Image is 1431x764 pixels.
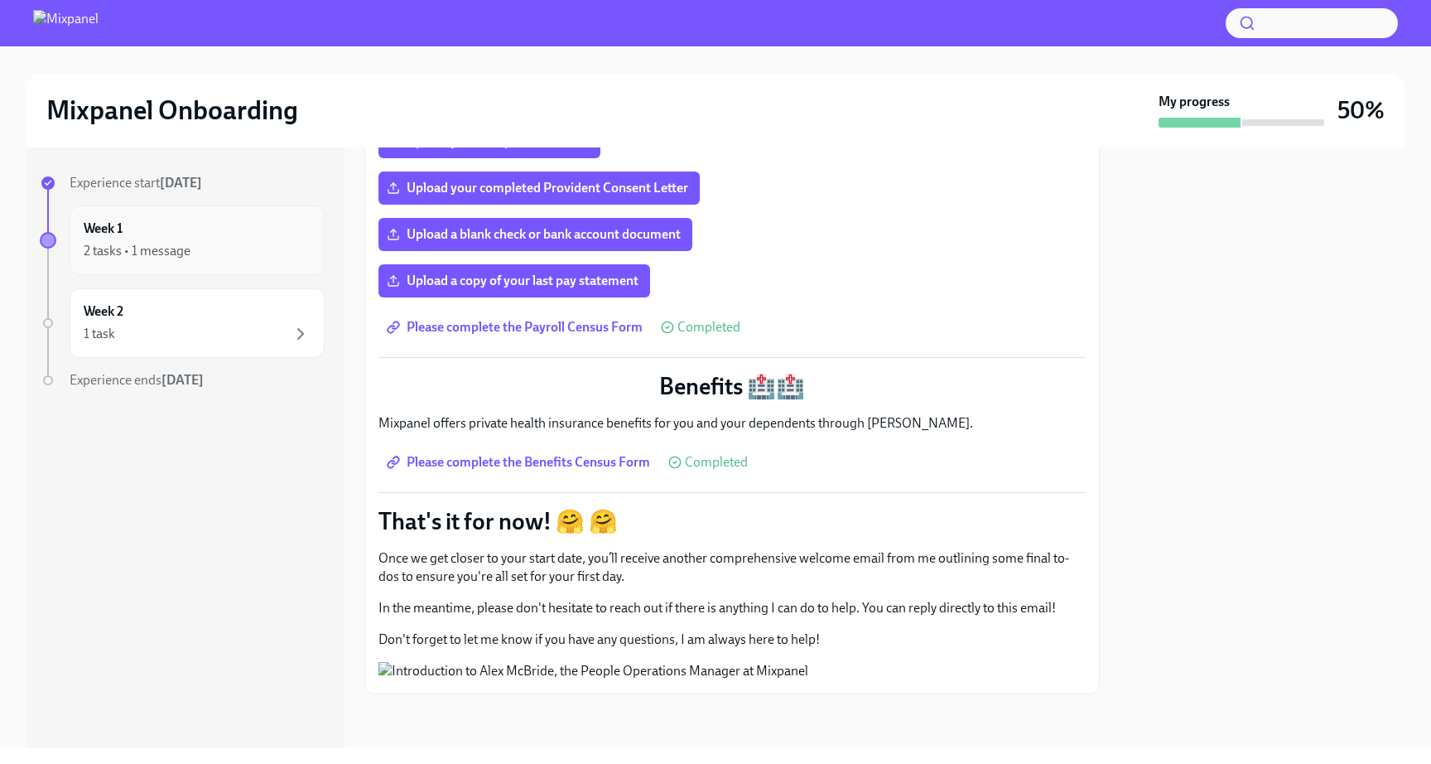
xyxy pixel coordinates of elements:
span: Please complete the Benefits Census Form [390,454,650,471]
p: Benefits 🏥🏥 [378,371,1086,401]
h6: Week 2 [84,302,123,321]
h3: 50% [1337,95,1385,125]
p: In the meantime, please don't hesitate to reach out if there is anything I can do to help. You ca... [378,599,1086,617]
a: Please complete the Payroll Census Form [378,311,654,344]
span: Experience ends [70,372,204,388]
p: Mixpanel offers private health insurance benefits for you and your dependents through [PERSON_NAME]. [378,414,1086,433]
span: Upload your completed Provident Consent Letter [390,180,688,196]
label: Upload a blank check or bank account document [378,218,692,251]
div: 1 task [84,325,115,343]
p: Once we get closer to your start date, you’ll receive another comprehensive welcome email from me... [378,549,1086,586]
label: Upload a copy of your last pay statement [378,264,650,297]
a: Experience start[DATE] [40,174,325,192]
p: That's it for now! 🤗 🤗 [378,506,1086,536]
strong: My progress [1159,93,1230,111]
p: Don't forget to let me know if you have any questions, I am always here to help! [378,631,1086,649]
label: Upload your completed Provident Consent Letter [378,172,700,205]
span: Please complete the Payroll Census Form [390,319,643,336]
h2: Mixpanel Onboarding [46,94,298,127]
a: Please complete the Benefits Census Form [378,446,662,479]
img: Mixpanel [33,10,99,36]
span: Completed [677,321,740,334]
strong: [DATE] [160,175,202,191]
a: Week 12 tasks • 1 message [40,206,325,275]
span: Upload a copy of your last pay statement [390,273,638,289]
button: Zoom image [378,662,1086,680]
strong: [DATE] [161,372,204,388]
span: Completed [685,456,748,469]
div: 2 tasks • 1 message [84,242,190,260]
a: Week 21 task [40,288,325,358]
span: Upload a blank check or bank account document [390,226,681,243]
span: Experience start [70,175,202,191]
h6: Week 1 [84,220,123,238]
